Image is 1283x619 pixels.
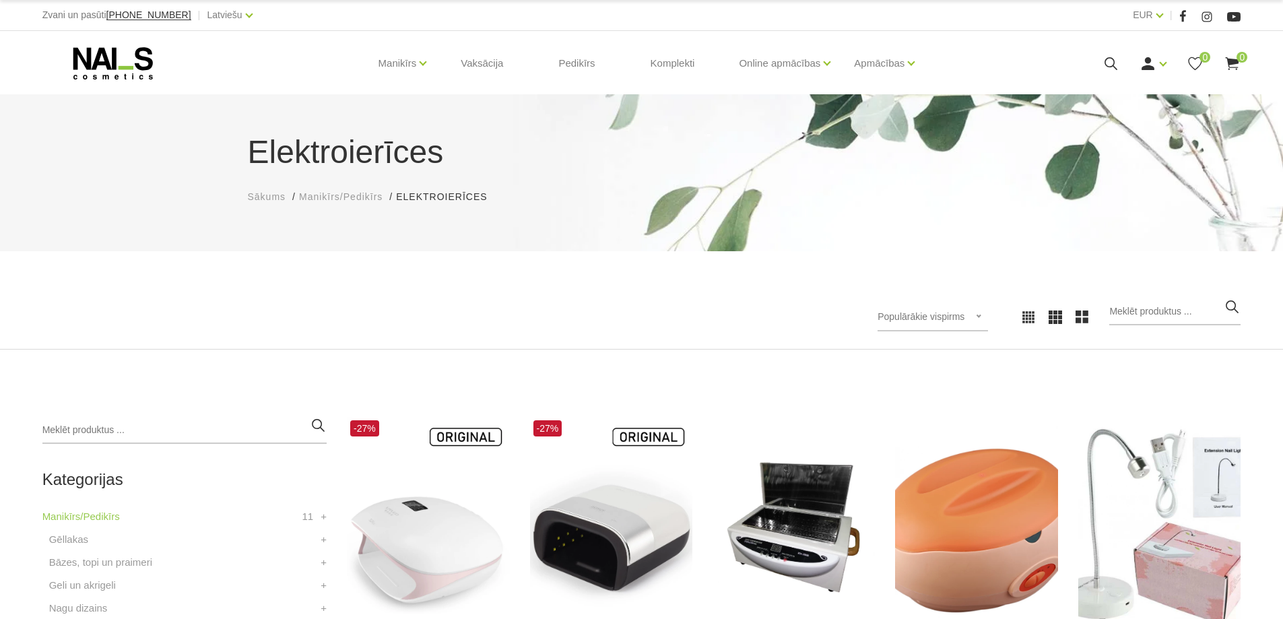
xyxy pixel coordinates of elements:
[1170,7,1173,24] span: |
[49,554,152,571] a: Bāzes, topi un praimeri
[450,31,514,96] a: Vaksācija
[49,577,116,593] a: Geli un akrigeli
[379,36,417,90] a: Manikīrs
[533,420,562,436] span: -27%
[321,509,327,525] a: +
[321,600,327,616] a: +
[350,420,379,436] span: -27%
[42,7,191,24] div: Zvani un pasūti
[49,600,108,616] a: Nagu dizains
[1187,55,1204,72] a: 0
[106,10,191,20] a: [PHONE_NUMBER]
[299,190,383,204] a: Manikīrs/Pedikīrs
[248,191,286,202] span: Sākums
[854,36,904,90] a: Apmācības
[302,509,313,525] span: 11
[739,36,820,90] a: Online apmācības
[1199,52,1210,63] span: 0
[396,190,500,204] li: Elektroierīces
[248,128,1036,176] h1: Elektroierīces
[1237,52,1247,63] span: 0
[321,531,327,548] a: +
[42,417,327,444] input: Meklēt produktus ...
[321,577,327,593] a: +
[49,531,88,548] a: Gēllakas
[299,191,383,202] span: Manikīrs/Pedikīrs
[248,190,286,204] a: Sākums
[321,554,327,571] a: +
[1109,298,1241,325] input: Meklēt produktus ...
[640,31,706,96] a: Komplekti
[106,9,191,20] span: [PHONE_NUMBER]
[878,311,964,322] span: Populārākie vispirms
[1224,55,1241,72] a: 0
[42,471,327,488] h2: Kategorijas
[42,509,120,525] a: Manikīrs/Pedikīrs
[1133,7,1153,23] a: EUR
[548,31,605,96] a: Pedikīrs
[198,7,201,24] span: |
[207,7,242,23] a: Latviešu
